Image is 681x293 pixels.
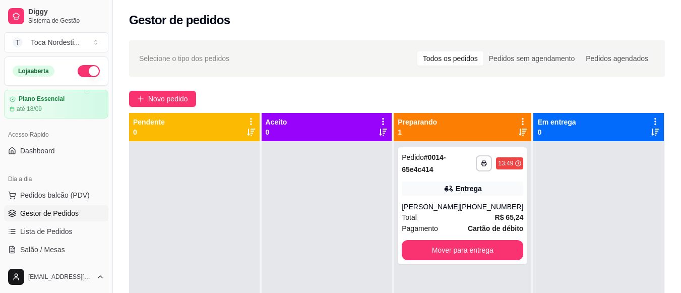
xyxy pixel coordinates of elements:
[402,240,523,260] button: Mover para entrega
[28,8,104,17] span: Diggy
[495,213,524,221] strong: R$ 65,24
[4,90,108,119] a: Plano Essencialaté 18/09
[402,202,460,212] div: [PERSON_NAME]
[4,223,108,240] a: Lista de Pedidos
[402,153,424,161] span: Pedido
[398,127,437,137] p: 1
[4,171,108,187] div: Dia a dia
[456,184,482,194] div: Entrega
[4,205,108,221] a: Gestor de Pedidos
[498,159,513,167] div: 13:49
[133,127,165,137] p: 0
[133,117,165,127] p: Pendente
[402,153,446,173] strong: # 0014-65e4c414
[4,187,108,203] button: Pedidos balcão (PDV)
[20,190,90,200] span: Pedidos balcão (PDV)
[483,51,580,66] div: Pedidos sem agendamento
[31,37,80,47] div: Toca Nordesti ...
[78,65,100,77] button: Alterar Status
[402,212,417,223] span: Total
[20,146,55,156] span: Dashboard
[4,32,108,52] button: Select a team
[4,127,108,143] div: Acesso Rápido
[17,105,42,113] article: até 18/09
[537,127,576,137] p: 0
[148,93,188,104] span: Novo pedido
[28,273,92,281] span: [EMAIL_ADDRESS][DOMAIN_NAME]
[398,117,437,127] p: Preparando
[460,202,523,212] div: [PHONE_NUMBER]
[4,4,108,28] a: DiggySistema de Gestão
[129,12,230,28] h2: Gestor de pedidos
[20,245,65,255] span: Salão / Mesas
[4,260,108,276] a: Diggy Botnovo
[4,265,108,289] button: [EMAIL_ADDRESS][DOMAIN_NAME]
[139,53,229,64] span: Selecione o tipo dos pedidos
[468,224,523,232] strong: Cartão de débito
[137,95,144,102] span: plus
[266,127,287,137] p: 0
[13,66,54,77] div: Loja aberta
[28,17,104,25] span: Sistema de Gestão
[417,51,483,66] div: Todos os pedidos
[20,226,73,237] span: Lista de Pedidos
[580,51,654,66] div: Pedidos agendados
[4,242,108,258] a: Salão / Mesas
[266,117,287,127] p: Aceito
[129,91,196,107] button: Novo pedido
[13,37,23,47] span: T
[19,95,65,103] article: Plano Essencial
[4,143,108,159] a: Dashboard
[20,208,79,218] span: Gestor de Pedidos
[402,223,438,234] span: Pagamento
[537,117,576,127] p: Em entrega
